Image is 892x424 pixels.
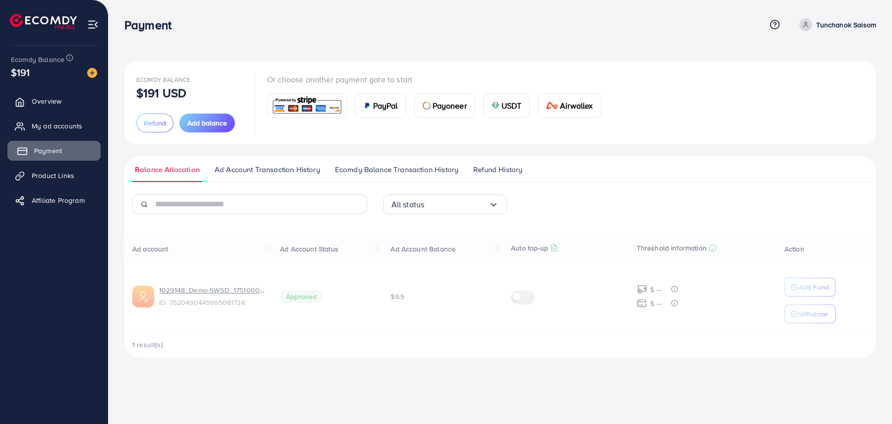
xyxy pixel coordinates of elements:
img: card [271,95,343,117]
p: Or choose another payment gate to start [267,73,610,85]
a: card [267,94,347,118]
span: PayPal [373,100,398,112]
span: My ad accounts [32,121,82,131]
span: All status [391,197,425,212]
span: $191 [11,65,30,79]
a: cardAirwallex [538,93,601,118]
a: cardPayoneer [414,93,475,118]
a: My ad accounts [7,116,101,136]
a: Tunchanok Saisom [795,18,876,31]
span: Overview [32,96,61,106]
a: Payment [7,141,101,161]
a: cardUSDT [483,93,530,118]
iframe: Chat [850,379,885,417]
img: card [546,102,558,110]
img: image [87,68,97,78]
p: Tunchanok Saisom [816,19,876,31]
img: card [492,102,500,110]
button: Add balance [179,114,235,132]
span: Ad Account Transaction History [215,164,320,175]
span: Ecomdy Balance Transaction History [335,164,458,175]
span: USDT [502,100,522,112]
img: menu [87,19,99,30]
button: Refund [136,114,173,132]
img: card [363,102,371,110]
h3: Payment [124,18,179,32]
a: cardPayPal [355,93,406,118]
span: Refund [144,118,166,128]
input: Search for option [424,197,488,212]
div: Search for option [383,194,507,214]
span: Balance Allocation [135,164,200,175]
span: Ecomdy Balance [11,55,64,64]
img: logo [10,14,77,29]
span: Payment [34,146,62,156]
span: Add balance [187,118,227,128]
img: card [423,102,431,110]
span: Affiliate Program [32,195,85,205]
p: $191 USD [136,87,186,99]
span: Payoneer [433,100,467,112]
a: Affiliate Program [7,190,101,210]
span: Refund History [473,164,522,175]
a: Overview [7,91,101,111]
span: Product Links [32,171,74,181]
span: Airwallex [560,100,593,112]
span: Ecomdy Balance [136,75,190,84]
a: Product Links [7,166,101,185]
